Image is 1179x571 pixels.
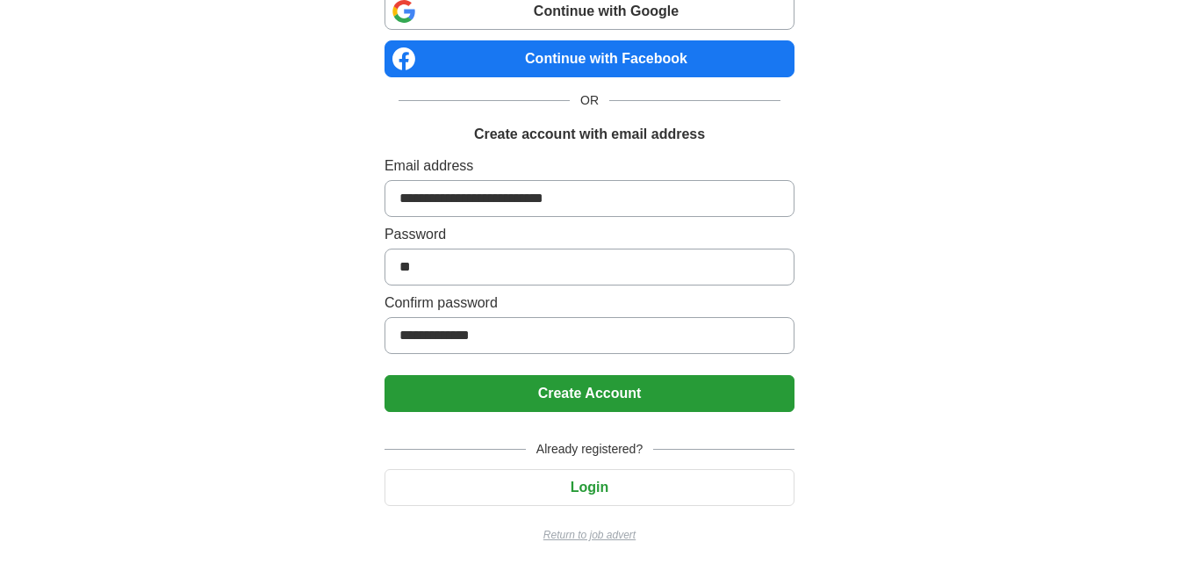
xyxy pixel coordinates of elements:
button: Login [385,469,794,506]
label: Password [385,224,794,245]
button: Create Account [385,375,794,412]
a: Login [385,480,794,495]
a: Return to job advert [385,527,794,543]
label: Confirm password [385,293,794,314]
a: Continue with Facebook [385,40,794,77]
h1: Create account with email address [474,124,705,145]
span: Already registered? [526,440,653,459]
span: OR [570,91,609,110]
label: Email address [385,155,794,177]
